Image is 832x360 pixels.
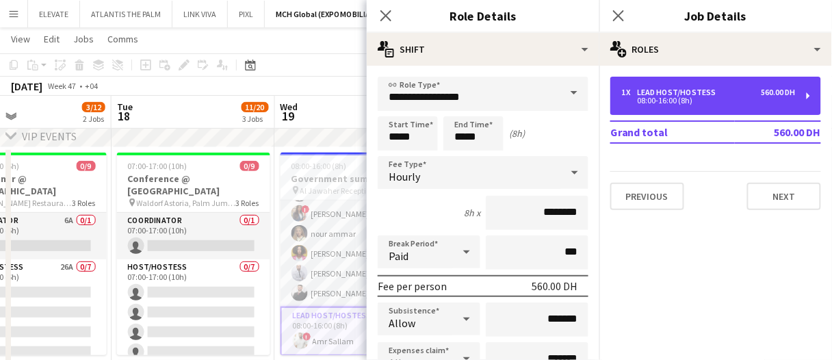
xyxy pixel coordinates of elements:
span: Edit [44,33,60,45]
div: Shift [367,33,599,66]
span: View [11,33,30,45]
app-card-role: Lead Host/Hostess1/108:00-16:00 (8h)!Amr Sallam [281,307,434,356]
span: 11/20 [242,102,269,112]
div: 08:00-16:00 (8h) [621,97,796,104]
span: 3 Roles [73,198,96,208]
a: View [5,30,36,48]
td: Grand total [610,121,735,143]
button: PIXL [228,1,265,27]
h3: Government summit 2025 [281,172,434,185]
h3: Role Details [367,7,599,25]
div: [DATE] [11,79,42,93]
span: ! [303,333,311,341]
div: VIP EVENTS [22,129,77,143]
button: Next [747,183,821,210]
div: 1 x [621,88,638,97]
span: 3/12 [82,102,105,112]
span: ! [302,205,310,214]
td: 560.00 DH [735,121,821,143]
span: Waldorf Astoria, Palm Jumeirah [137,198,236,208]
span: 18 [115,108,133,124]
span: Wed [281,101,298,113]
button: ATLANTIS THE PALM [80,1,172,27]
span: 0/9 [77,161,96,171]
button: MCH Global (EXPOMOBILIA MCH GLOBAL ME LIVE MARKETING LLC) [265,1,519,27]
a: Edit [38,30,65,48]
a: Jobs [68,30,99,48]
app-card-role: Coordinator0/107:00-17:00 (10h) [117,213,270,259]
span: 08:00-16:00 (8h) [291,161,347,171]
app-job-card: 08:00-16:00 (8h)8/8Government summit 2025 Al Jawaher Reception and Convention Centre (‘JRCC’) in ... [281,153,434,355]
h3: Conference @ [GEOGRAPHIC_DATA] [117,172,270,197]
div: 560.00 DH [532,279,577,293]
span: 0/9 [240,161,259,171]
span: Paid [389,249,408,263]
span: Week 47 [45,81,79,91]
h3: Job Details [599,7,832,25]
span: Comms [107,33,138,45]
div: 560.00 DH [762,88,796,97]
div: 8h x [464,207,480,219]
span: Al Jawaher Reception and Convention Centre (‘JRCC’) in [GEOGRAPHIC_DATA] [300,185,400,196]
span: Hourly [389,170,420,183]
div: Lead Host/Hostess [638,88,722,97]
a: Comms [102,30,144,48]
span: 3 Roles [236,198,259,208]
app-card-role: Host/Hostess7/708:00-16:00 (8h)Rahma Ouslsti[PERSON_NAME][DATE]![PERSON_NAME]nour ammar[PERSON_NA... [281,141,434,307]
button: LINK VIVA [172,1,228,27]
div: 2 Jobs [83,114,105,124]
button: Previous [610,183,684,210]
button: ELEVATE [28,1,80,27]
div: 3 Jobs [242,114,268,124]
span: 07:00-17:00 (10h) [128,161,187,171]
div: +04 [85,81,98,91]
span: Allow [389,316,415,330]
app-job-card: 07:00-17:00 (10h)0/9Conference @ [GEOGRAPHIC_DATA] Waldorf Astoria, Palm Jumeirah3 RolesCoordinat... [117,153,270,355]
span: 19 [278,108,298,124]
span: Tue [117,101,133,113]
div: Fee per person [378,279,447,293]
span: Jobs [73,33,94,45]
div: Roles [599,33,832,66]
div: (8h) [509,127,525,140]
